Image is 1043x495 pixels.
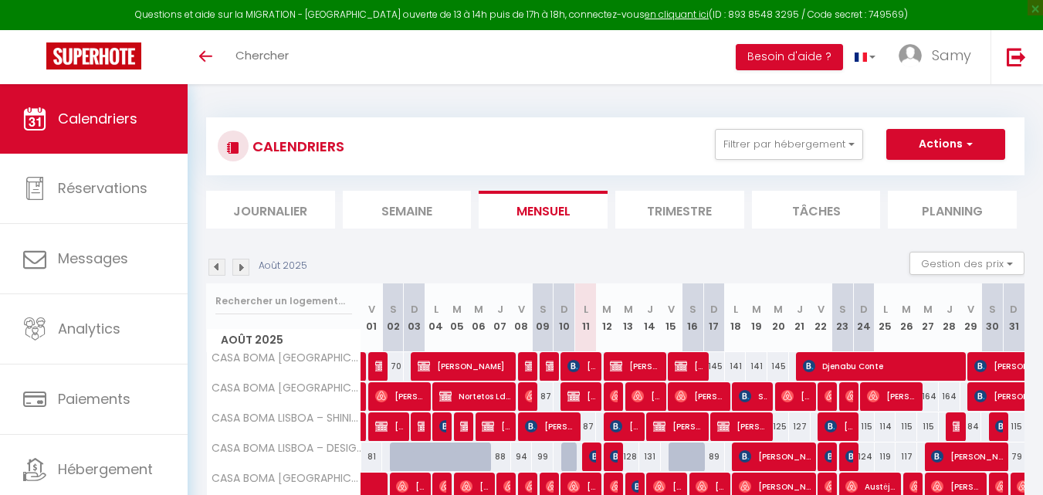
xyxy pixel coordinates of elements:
th: 27 [917,283,939,352]
span: [PERSON_NAME] [610,442,617,471]
div: 124 [853,442,875,471]
abbr: V [818,302,825,317]
span: [PERSON_NAME] [825,442,831,471]
span: [PERSON_NAME] [781,381,810,411]
th: 29 [960,283,982,352]
th: 23 [831,283,853,352]
abbr: D [710,302,718,317]
span: Nortetos Lda [439,381,511,411]
span: [PERSON_NAME] [739,442,811,471]
div: 128 [618,442,639,471]
span: [PERSON_NAME] [845,442,852,471]
th: 22 [811,283,832,352]
span: [PERSON_NAME] [375,381,425,411]
th: 26 [896,283,917,352]
abbr: M [923,302,933,317]
th: 30 [981,283,1003,352]
div: 99 [532,442,554,471]
th: 07 [489,283,511,352]
img: Super Booking [46,42,141,70]
span: Djenabu Conte [803,351,961,381]
span: [PERSON_NAME] [PERSON_NAME] [546,351,553,381]
li: Tâches [752,191,881,229]
abbr: S [390,302,397,317]
a: [PERSON_NAME] [361,382,369,412]
span: [PERSON_NAME] [525,381,532,411]
span: [PERSON_NAME] [845,381,852,411]
button: Actions [886,129,1005,160]
div: 131 [639,442,661,471]
li: Semaine [343,191,472,229]
div: 119 [875,442,896,471]
span: CASA BOMA [GEOGRAPHIC_DATA] – CHARMING AND SPACIOUS APARTMENT – CAMPOLIDE II [209,382,364,394]
span: [PERSON_NAME] [375,412,404,441]
abbr: D [860,302,868,317]
abbr: L [584,302,588,317]
div: 117 [896,442,917,471]
th: 25 [875,283,896,352]
span: CASA BOMA [GEOGRAPHIC_DATA] –TYPICAL AND SPACIOUS APARTMENT - LAPA II [209,473,364,484]
span: [PERSON_NAME] [867,381,917,411]
button: Gestion des prix [909,252,1024,275]
abbr: L [733,302,738,317]
abbr: J [946,302,953,317]
div: 87 [575,412,597,441]
abbr: J [797,302,803,317]
th: 09 [532,283,554,352]
th: 31 [1003,283,1024,352]
span: CASA BOMA LISBOA – SHINING AND SPACIOUS APARTMENT WITH BALCONY – ALVALADE I [209,412,364,424]
span: [PERSON_NAME] [PERSON_NAME] [632,381,660,411]
span: Analytics [58,319,120,338]
span: [PERSON_NAME] [439,412,446,441]
button: Besoin d'aide ? [736,44,843,70]
span: Calendriers [58,109,137,128]
div: 88 [489,442,511,471]
th: 21 [789,283,811,352]
div: 81 [361,442,383,471]
div: 70 [382,352,404,381]
th: 24 [853,283,875,352]
li: Mensuel [479,191,608,229]
span: Samy [932,46,971,65]
abbr: M [452,302,462,317]
abbr: M [602,302,611,317]
li: Journalier [206,191,335,229]
th: 10 [554,283,575,352]
div: 87 [532,382,554,411]
th: 19 [746,283,767,352]
th: 20 [767,283,789,352]
span: VIDA RAPKEVICIENE [995,412,1002,441]
div: 125 [767,412,789,441]
span: [PERSON_NAME] [825,412,853,441]
div: 84 [960,412,982,441]
abbr: D [560,302,568,317]
div: 141 [746,352,767,381]
abbr: S [839,302,846,317]
a: ... Samy [887,30,991,84]
abbr: J [497,302,503,317]
span: [PERSON_NAME] [953,412,960,441]
th: 15 [661,283,682,352]
span: CASA BOMA LISBOA – DESIGN AND SPACIOUS APARTMENT WITH BALCONY – ALVALADE II [209,442,364,454]
div: 127 [789,412,811,441]
abbr: L [434,302,439,317]
span: [PERSON_NAME] [525,412,575,441]
div: 145 [767,352,789,381]
span: Réservations [58,178,147,198]
abbr: M [474,302,483,317]
th: 11 [575,283,597,352]
abbr: D [411,302,418,317]
span: [PERSON_NAME] [PERSON_NAME] [567,381,596,411]
span: [PERSON_NAME] [675,381,725,411]
div: 114 [875,412,896,441]
th: 14 [639,283,661,352]
input: Rechercher un logement... [215,287,352,315]
span: [PERSON_NAME] [653,412,703,441]
span: [PERSON_NAME] [610,381,617,411]
span: Hébergement [58,459,153,479]
a: en cliquant ici [645,8,709,21]
div: 115 [896,412,917,441]
th: 12 [596,283,618,352]
abbr: S [689,302,696,317]
span: [PERSON_NAME] [460,412,467,441]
